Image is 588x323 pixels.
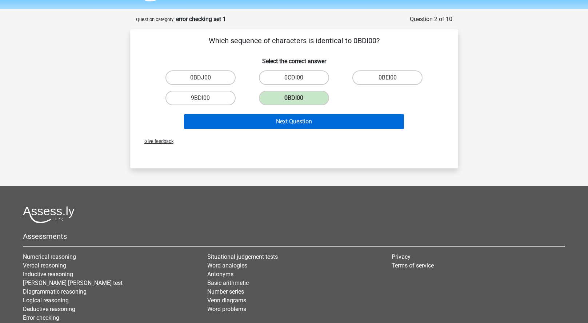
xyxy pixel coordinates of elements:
a: Antonyms [207,271,233,278]
strong: error checking set 1 [176,16,226,23]
a: Word problems [207,306,246,312]
a: Error checking [23,314,59,321]
a: Verbal reasoning [23,262,66,269]
label: 0BEI00 [352,70,423,85]
a: [PERSON_NAME] [PERSON_NAME] test [23,279,123,286]
button: Next Question [184,114,404,129]
a: Privacy [392,253,411,260]
div: Question 2 of 10 [410,15,452,24]
a: Number series [207,288,244,295]
a: Diagrammatic reasoning [23,288,87,295]
a: Deductive reasoning [23,306,75,312]
h5: Assessments [23,232,565,241]
a: Word analogies [207,262,247,269]
label: 0CDI00 [259,70,329,85]
label: 0BDJ00 [165,70,236,85]
a: Situational judgement tests [207,253,278,260]
a: Numerical reasoning [23,253,76,260]
p: Which sequence of characters is identical to 0BDI00? [142,35,447,46]
label: 9BDI00 [165,91,236,105]
label: 0BDI00 [259,91,329,105]
a: Venn diagrams [207,297,246,304]
a: Terms of service [392,262,434,269]
h6: Select the correct answer [142,52,447,65]
small: Question category: [136,17,175,22]
img: Assessly logo [23,206,75,223]
a: Inductive reasoning [23,271,73,278]
a: Basic arithmetic [207,279,249,286]
span: Give feedback [139,139,173,144]
a: Logical reasoning [23,297,69,304]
